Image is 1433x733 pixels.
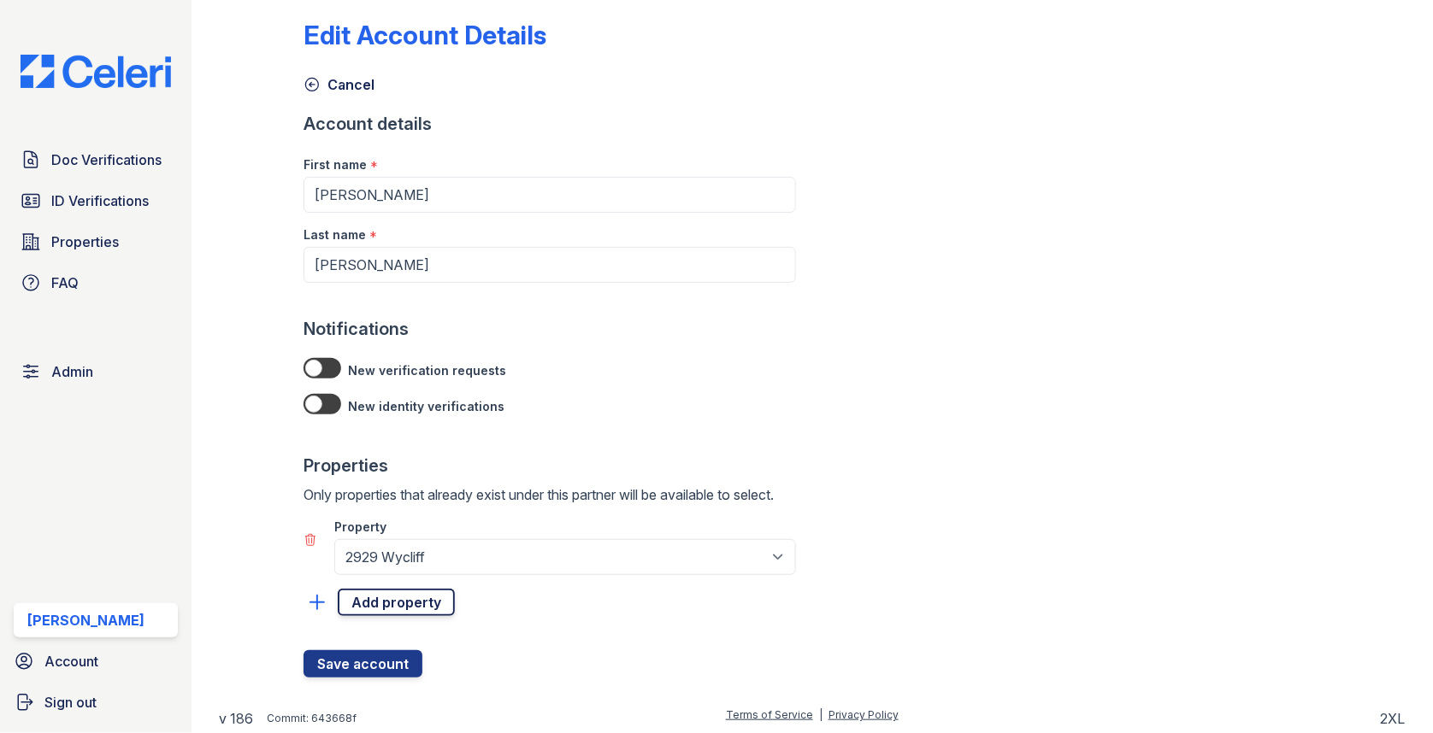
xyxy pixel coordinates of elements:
[51,361,93,382] span: Admin
[348,398,504,415] label: New identity verifications
[267,712,357,725] div: Commit: 643668f
[51,191,149,211] span: ID Verifications
[304,112,796,136] div: Account details
[304,454,796,478] div: Properties
[14,266,178,300] a: FAQ
[14,184,178,218] a: ID Verifications
[334,519,386,536] label: Property
[1381,708,1406,729] div: 2XL
[726,708,813,721] a: Terms of Service
[304,156,367,173] label: First name
[44,651,98,671] span: Account
[219,708,253,729] a: v 186
[304,650,422,677] button: Save account
[51,150,162,170] span: Doc Verifications
[304,484,796,505] p: Only properties that already exist under this partner will be available to select.
[829,708,899,721] a: Privacy Policy
[7,55,185,88] img: CE_Logo_Blue-a8612792a0a2168367f1c8372b55b34899dd931a85d93a1a3d3e32e68fde9ad4.png
[304,74,374,95] a: Cancel
[27,610,144,630] div: [PERSON_NAME]
[51,273,79,293] span: FAQ
[304,20,546,50] div: Edit Account Details
[348,362,506,379] label: New verification requests
[44,692,97,712] span: Sign out
[7,685,185,719] a: Sign out
[338,589,455,616] a: Add property
[14,355,178,389] a: Admin
[304,226,366,243] label: Last name
[304,317,796,341] div: Notifications
[51,232,119,252] span: Properties
[14,225,178,259] a: Properties
[7,644,185,678] a: Account
[819,708,823,721] div: |
[14,143,178,177] a: Doc Verifications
